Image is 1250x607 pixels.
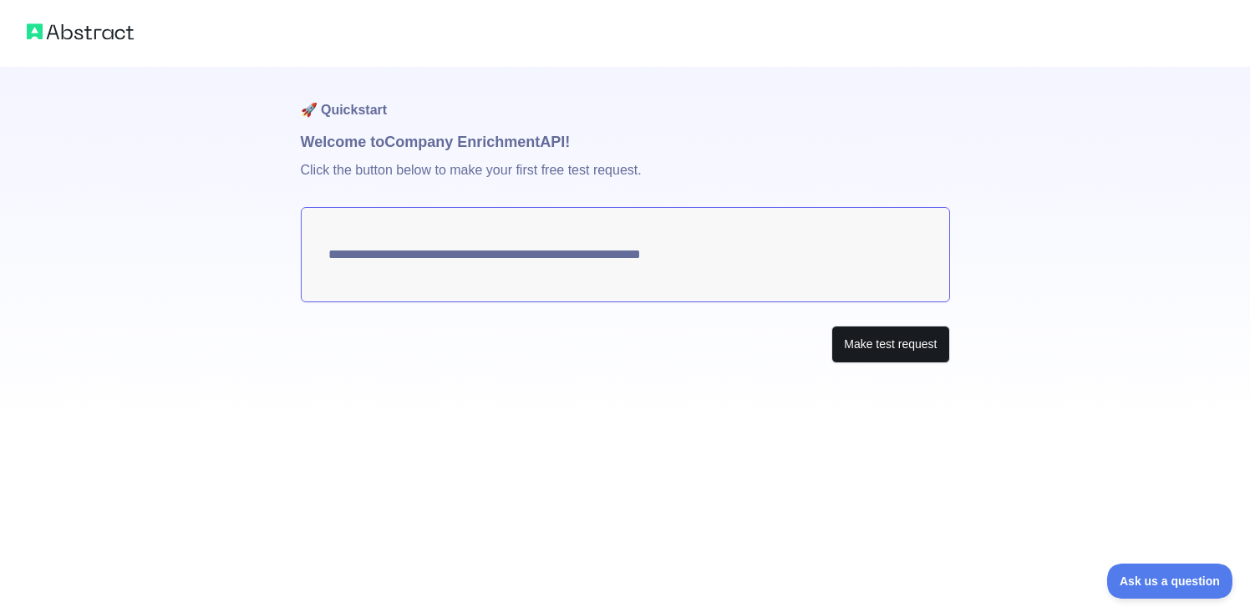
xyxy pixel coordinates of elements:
button: Make test request [831,326,949,363]
img: Abstract logo [27,20,134,43]
iframe: Toggle Customer Support [1107,564,1233,599]
h1: Welcome to Company Enrichment API! [301,130,950,154]
h1: 🚀 Quickstart [301,67,950,130]
p: Click the button below to make your first free test request. [301,154,950,207]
